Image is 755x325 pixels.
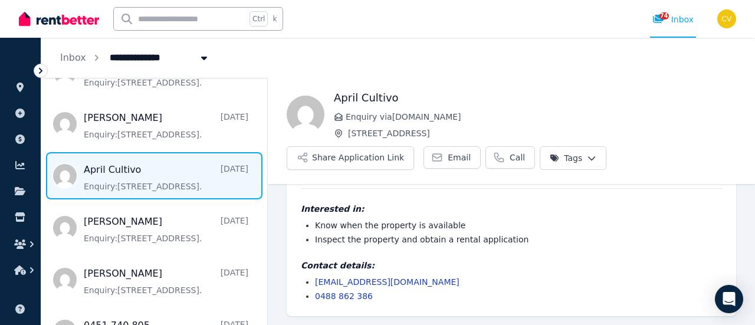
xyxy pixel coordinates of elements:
span: Ctrl [250,11,268,27]
a: [PERSON_NAME][DATE]Enquiry:[STREET_ADDRESS]. [84,267,248,296]
a: [PERSON_NAME][DATE]Enquiry:[STREET_ADDRESS]. [84,215,248,244]
img: RentBetter [19,10,99,28]
nav: Breadcrumb [41,38,229,78]
h4: Interested in: [301,203,722,215]
div: Open Intercom Messenger [715,285,743,313]
h1: April Cultivo [334,90,736,106]
span: k [273,14,277,24]
a: April Cultivo[DATE]Enquiry:[STREET_ADDRESS]. [84,163,248,192]
a: Email [424,146,481,169]
li: Know when the property is available [315,219,722,231]
a: [EMAIL_ADDRESS][DOMAIN_NAME] [315,277,459,287]
img: Con Vafeas [717,9,736,28]
a: Inbox [60,52,86,63]
a: 0488 862 386 [315,291,373,301]
a: Enquiry:[STREET_ADDRESS]. [84,59,248,88]
button: Tags [540,146,606,170]
h4: Contact details: [301,260,722,271]
span: [STREET_ADDRESS] [348,127,736,139]
li: Inspect the property and obtain a rental application [315,234,722,245]
img: April Cultivo [287,96,324,133]
span: Email [448,152,471,163]
span: 74 [659,12,669,19]
span: Call [510,152,525,163]
div: Inbox [652,14,694,25]
button: Share Application Link [287,146,414,170]
span: Tags [550,152,582,164]
a: [PERSON_NAME][DATE]Enquiry:[STREET_ADDRESS]. [84,111,248,140]
span: Enquiry via [DOMAIN_NAME] [346,111,736,123]
a: Call [485,146,535,169]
